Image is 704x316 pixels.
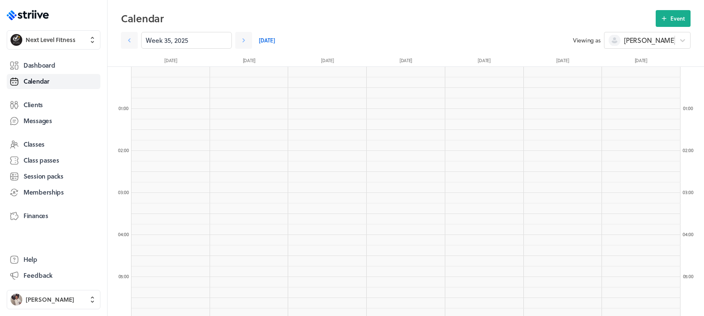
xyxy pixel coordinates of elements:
[121,10,656,27] h2: Calendar
[24,100,43,109] span: Clients
[687,105,693,112] span: :00
[131,57,210,66] div: [DATE]
[7,153,100,168] a: Class passes
[656,10,691,27] button: Event
[24,116,52,125] span: Messages
[7,290,100,309] button: Ben Robinson[PERSON_NAME]
[26,295,74,304] span: [PERSON_NAME]
[24,188,64,197] span: Memberships
[680,273,696,279] div: 05
[115,147,132,153] div: 02
[688,147,693,154] span: :00
[445,57,523,66] div: [DATE]
[7,252,100,267] a: Help
[24,172,63,181] span: Session packs
[7,185,100,200] a: Memberships
[688,189,693,196] span: :00
[288,57,367,66] div: [DATE]
[115,273,132,279] div: 05
[7,58,100,73] a: Dashboard
[123,189,129,196] span: :00
[7,137,100,152] a: Classes
[115,189,132,195] div: 03
[24,255,37,264] span: Help
[680,105,696,111] div: 01
[680,189,696,195] div: 03
[602,57,680,66] div: [DATE]
[7,74,100,89] a: Calendar
[24,140,45,149] span: Classes
[210,57,289,66] div: [DATE]
[367,57,445,66] div: [DATE]
[670,15,685,22] span: Event
[7,268,100,283] button: Feedback
[24,211,48,220] span: Finances
[24,77,50,86] span: Calendar
[26,36,76,44] span: Next Level Fitness
[7,208,100,224] a: Finances
[680,231,696,237] div: 04
[123,105,129,112] span: :00
[687,273,693,280] span: :00
[523,57,602,66] div: [DATE]
[115,231,132,237] div: 04
[688,231,693,238] span: :00
[573,36,601,45] span: Viewing as
[680,147,696,153] div: 02
[24,156,59,165] span: Class passes
[680,292,700,312] iframe: gist-messenger-bubble-iframe
[7,30,100,50] button: Next Level FitnessNext Level Fitness
[115,105,132,111] div: 01
[141,32,232,49] input: YYYY-M-D
[11,294,22,305] img: Ben Robinson
[123,231,129,238] span: :00
[624,36,676,45] span: [PERSON_NAME]
[7,113,100,129] a: Messages
[24,271,53,280] span: Feedback
[7,97,100,113] a: Clients
[7,169,100,184] a: Session packs
[259,32,275,49] a: [DATE]
[123,273,129,280] span: :00
[11,34,22,46] img: Next Level Fitness
[24,61,55,70] span: Dashboard
[123,147,129,154] span: :00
